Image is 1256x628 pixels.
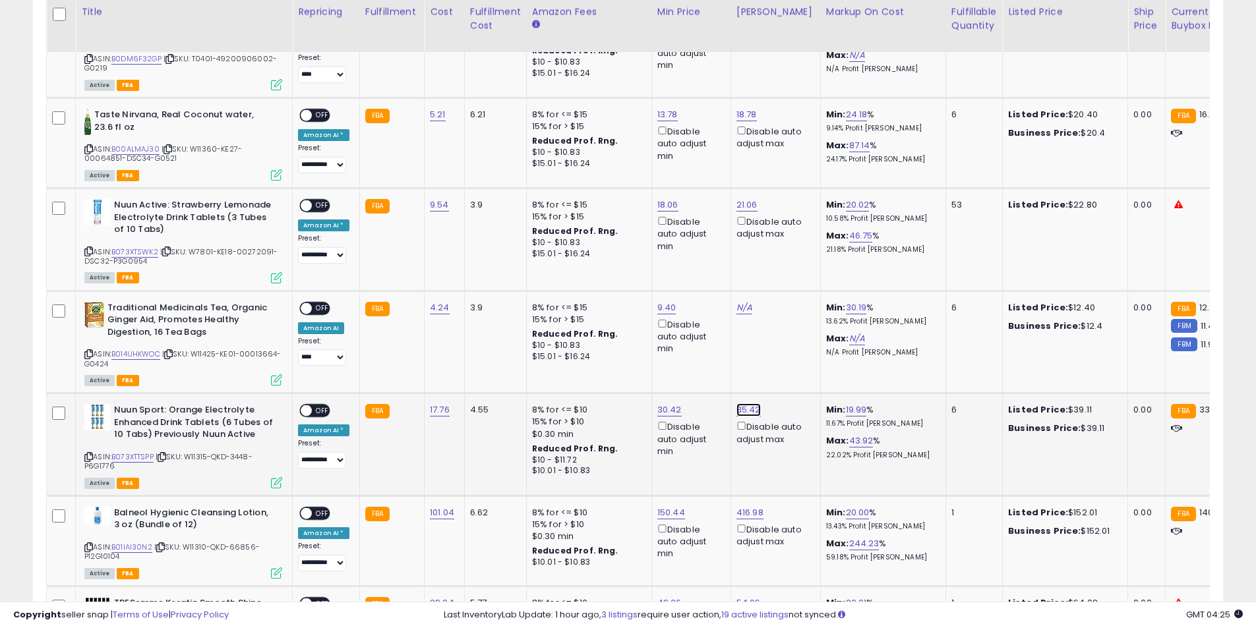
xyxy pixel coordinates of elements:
[532,68,642,79] div: $15.01 - $16.24
[736,124,810,150] div: Disable auto adjust max
[365,302,390,316] small: FBA
[84,507,111,525] img: 21R7cuYmDtL._SL40_.jpg
[1171,302,1195,316] small: FBA
[657,419,721,457] div: Disable auto adjust min
[298,5,354,19] div: Repricing
[826,403,846,416] b: Min:
[312,405,333,416] span: OFF
[846,506,870,519] a: 20.00
[1201,320,1214,332] span: 11.4
[117,568,139,579] span: FBA
[1171,404,1195,418] small: FBA
[298,129,349,141] div: Amazon AI *
[736,5,815,19] div: [PERSON_NAME]
[84,404,111,430] img: 41atCJbeLKL._SL40_.jpg
[444,609,1243,621] div: Last InventoryLab Update: 1 hour ago, require user action, not synced.
[84,302,282,385] div: ASIN:
[117,170,139,181] span: FBA
[1008,525,1081,537] b: Business Price:
[657,214,721,252] div: Disable auto adjust min
[1008,127,1081,139] b: Business Price:
[532,158,642,169] div: $15.01 - $16.24
[430,506,454,519] a: 101.04
[1133,302,1155,314] div: 0.00
[532,428,642,440] div: $0.30 min
[298,234,349,264] div: Preset:
[84,272,115,283] span: All listings currently available for purchase on Amazon
[312,507,333,519] span: OFF
[826,230,936,254] div: %
[657,403,682,416] a: 30.42
[1199,108,1220,121] span: 16.38
[84,199,111,225] img: 316ntfCjcjL._SL40_.jpg
[1199,301,1216,314] span: 12.4
[849,332,865,345] a: N/A
[114,199,274,239] b: Nuun Active: Strawberry Lemonade Electrolyte Drink Tablets (3 Tubes of 10 Tabs)
[826,553,936,562] p: 59.18% Profit [PERSON_NAME]
[470,507,516,519] div: 6.62
[657,5,725,19] div: Min Price
[736,403,761,416] a: 35.42
[736,108,757,121] a: 18.78
[298,439,349,469] div: Preset:
[532,465,642,476] div: $10.01 - $10.83
[532,519,642,530] div: 15% for > $10
[532,545,618,556] b: Reduced Prof. Rng.
[1008,5,1122,19] div: Listed Price
[84,144,242,163] span: | SKU: W11360-KE27-00064851-DSC34-G0521
[826,199,936,223] div: %
[84,478,115,489] span: All listings currently available for purchase on Amazon
[81,5,287,19] div: Title
[298,542,349,571] div: Preset:
[1008,404,1118,416] div: $39.11
[84,507,282,577] div: ASIN:
[1008,525,1118,537] div: $152.01
[951,109,992,121] div: 6
[1008,127,1118,139] div: $20.4
[826,348,936,357] p: N/A Profit [PERSON_NAME]
[532,302,642,314] div: 8% for <= $15
[298,53,349,83] div: Preset:
[1171,319,1197,333] small: FBM
[826,537,849,550] b: Max:
[736,419,810,445] div: Disable auto adjust max
[111,349,160,360] a: B014UHKWOC
[826,245,936,254] p: 21.18% Profit [PERSON_NAME]
[951,404,992,416] div: 6
[826,506,846,519] b: Min:
[951,199,992,211] div: 53
[532,147,642,158] div: $10 - $10.83
[1008,320,1081,332] b: Business Price:
[117,80,139,91] span: FBA
[826,65,936,74] p: N/A Profit [PERSON_NAME]
[312,110,333,121] span: OFF
[721,608,789,621] a: 19 active listings
[1008,198,1068,211] b: Listed Price:
[1008,108,1068,121] b: Listed Price:
[736,506,763,519] a: 416.98
[657,198,678,212] a: 18.06
[111,451,154,463] a: B073XTTSPP
[430,5,459,19] div: Cost
[826,198,846,211] b: Min:
[532,351,642,362] div: $15.01 - $16.24
[826,155,936,164] p: 24.17% Profit [PERSON_NAME]
[114,507,274,534] b: Balneol Hygienic Cleansing Lotion, 3 oz (Bundle of 12)
[111,246,158,258] a: B073XTSWK2
[826,538,936,562] div: %
[470,199,516,211] div: 3.9
[365,507,390,521] small: FBA
[111,144,160,155] a: B00ALMAJ30
[532,109,642,121] div: 8% for <= $15
[736,301,752,314] a: N/A
[84,18,282,89] div: ASIN:
[826,301,846,314] b: Min:
[736,522,810,548] div: Disable auto adjust max
[532,248,642,260] div: $15.01 - $16.24
[1199,506,1226,519] span: 140.26
[84,542,260,561] span: | SKU: W11310-QKD-66856-P12G10104
[430,198,449,212] a: 9.54
[1171,507,1195,521] small: FBA
[298,527,349,539] div: Amazon AI *
[470,109,516,121] div: 6.21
